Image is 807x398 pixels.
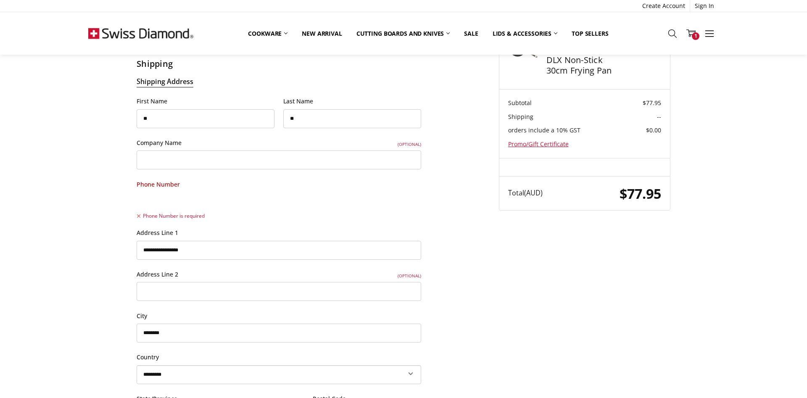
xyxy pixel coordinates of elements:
label: First Name [137,97,274,106]
h4: 1 x Swiss Diamond Premium Steel DLX Non-Stick 30cm Frying Pan [546,34,621,76]
span: Subtotal [508,99,532,107]
img: Free Shipping On Every Order [88,12,193,54]
span: Shipping [508,113,533,121]
a: Cutting boards and knives [349,24,457,42]
label: Phone Number is required [137,211,421,221]
label: Address Line 1 [137,228,421,237]
span: $0.00 [646,126,661,134]
small: (Optional) [398,272,421,279]
legend: Shipping Address [137,76,193,88]
span: $77.95 [620,184,661,203]
label: City [137,311,421,321]
label: Phone Number [137,180,421,189]
h2: Shipping [137,58,190,69]
a: Cookware [241,24,295,42]
span: 1 [692,32,699,40]
small: (Optional) [398,141,421,148]
a: Sale [457,24,485,42]
label: Country [137,353,421,362]
a: New arrival [295,24,349,42]
a: Promo/Gift Certificate [508,140,569,148]
label: Company Name [137,138,421,148]
a: Top Sellers [564,24,615,42]
label: Last Name [283,97,421,106]
a: Lids & Accessories [485,24,564,42]
span: -- [657,113,661,121]
span: $77.95 [643,99,661,107]
span: orders include a 10% GST [508,126,580,134]
label: Address Line 2 [137,270,421,279]
span: Total (AUD) [508,188,543,198]
a: 1 [682,23,700,44]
